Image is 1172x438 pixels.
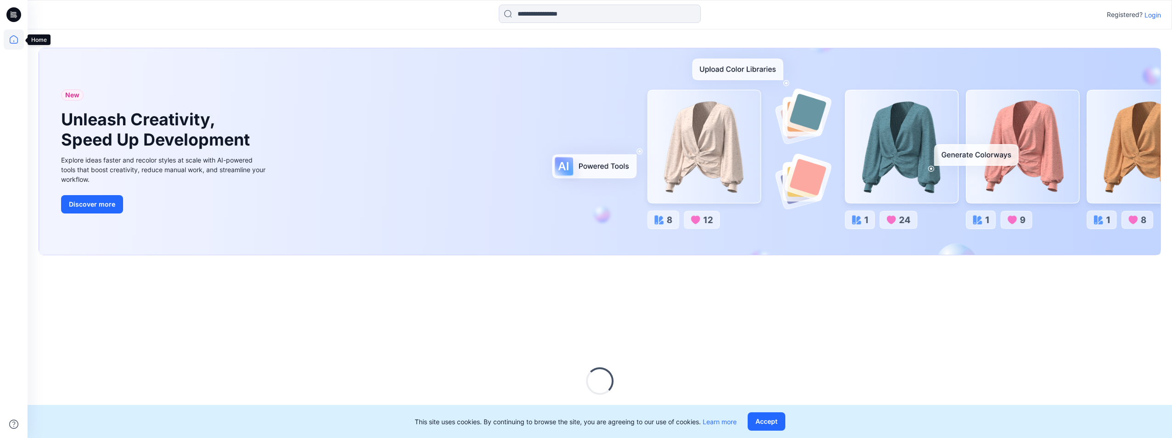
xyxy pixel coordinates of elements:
[65,90,79,101] span: New
[703,418,737,426] a: Learn more
[415,417,737,427] p: This site uses cookies. By continuing to browse the site, you are agreeing to our use of cookies.
[61,155,268,184] div: Explore ideas faster and recolor styles at scale with AI-powered tools that boost creativity, red...
[61,195,123,213] button: Discover more
[61,195,268,213] a: Discover more
[61,110,254,149] h1: Unleash Creativity, Speed Up Development
[748,412,785,431] button: Accept
[1107,9,1143,20] p: Registered?
[1144,10,1161,20] p: Login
